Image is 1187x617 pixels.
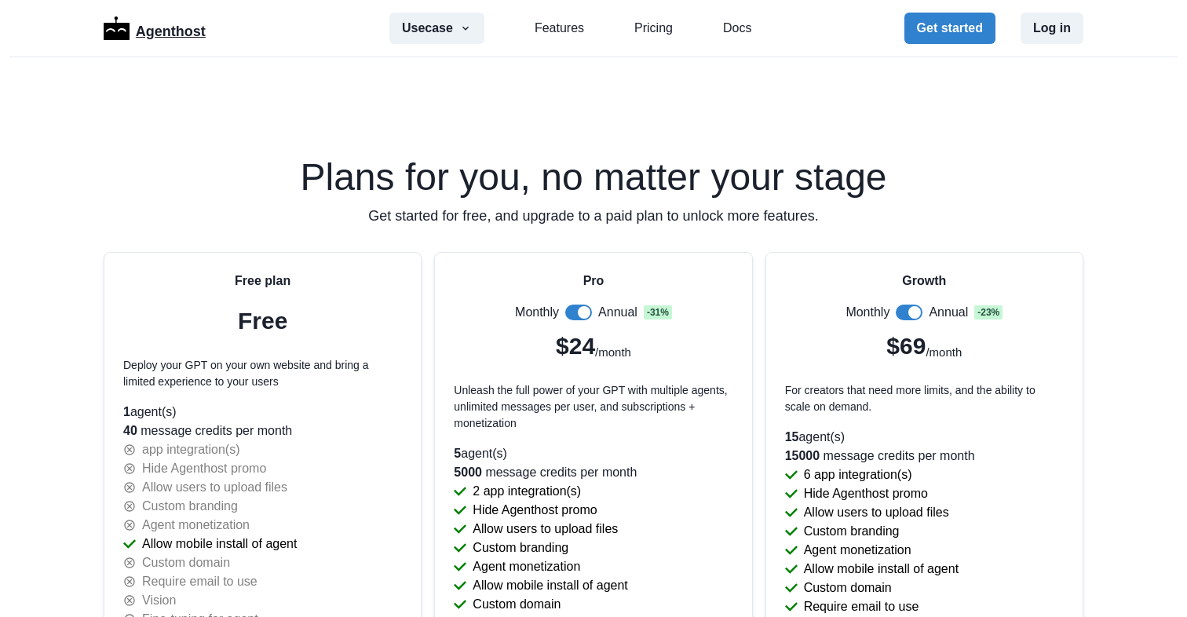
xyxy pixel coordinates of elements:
span: 5 [454,447,461,460]
p: Allow users to upload files [804,503,949,522]
p: Custom branding [804,522,900,541]
h2: Plans for you, no matter your stage [104,159,1083,196]
p: Monthly [846,303,889,322]
span: 5000 [454,465,482,479]
p: Hide Agenthost promo [473,501,597,520]
button: Usecase [389,13,484,44]
p: Agent monetization [142,516,250,535]
p: message credits per month [785,447,1064,465]
p: Hide Agenthost promo [142,459,266,478]
p: message credits per month [123,422,402,440]
p: Custom branding [142,497,238,516]
p: Pro [583,272,604,290]
img: Logo [104,16,130,40]
p: Allow mobile install of agent [142,535,297,553]
p: Custom domain [142,553,230,572]
span: 1 [123,405,130,418]
p: $69 [886,328,926,363]
p: Agent monetization [804,541,911,560]
p: Custom branding [473,539,568,557]
p: Annual [598,303,637,322]
p: Free plan [235,272,290,290]
p: Vision [142,591,176,610]
p: Allow mobile install of agent [473,576,627,595]
span: 40 [123,424,137,437]
p: app integration(s) [142,440,240,459]
p: Allow mobile install of agent [804,560,959,579]
button: Log in [1021,13,1083,44]
button: Get started [904,13,995,44]
p: 2 app integration(s) [473,482,581,501]
p: $24 [556,328,595,363]
p: Unleash the full power of your GPT with multiple agents, unlimited messages per user, and subscri... [454,382,732,432]
p: agent(s) [454,444,732,463]
p: Custom domain [804,579,892,597]
p: Require email to use [804,597,919,616]
span: - 31 % [644,305,672,319]
p: Allow users to upload files [473,520,618,539]
p: 6 app integration(s) [804,465,912,484]
p: Allow users to upload files [142,478,287,497]
p: For creators that need more limits, and the ability to scale on demand. [785,382,1064,415]
p: Require email to use [142,572,257,591]
a: Pricing [634,19,673,38]
a: LogoAgenthost [104,15,206,42]
p: Free [238,303,287,338]
span: - 23 % [974,305,1003,319]
p: Get started for free, and upgrade to a paid plan to unlock more features. [104,206,1083,227]
p: Custom domain [473,595,561,614]
p: Agenthost [136,15,206,42]
p: Monthly [515,303,559,322]
a: Features [535,19,584,38]
p: Agent monetization [473,557,580,576]
p: /month [926,344,962,362]
p: /month [595,344,631,362]
p: Hide Agenthost promo [804,484,928,503]
span: 15000 [785,449,820,462]
p: message credits per month [454,463,732,482]
span: 15 [785,430,799,444]
a: Docs [723,19,751,38]
p: agent(s) [123,403,402,422]
p: Deploy your GPT on your own website and bring a limited experience to your users [123,357,402,390]
p: Annual [929,303,968,322]
p: agent(s) [785,428,1064,447]
p: Growth [902,272,946,290]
